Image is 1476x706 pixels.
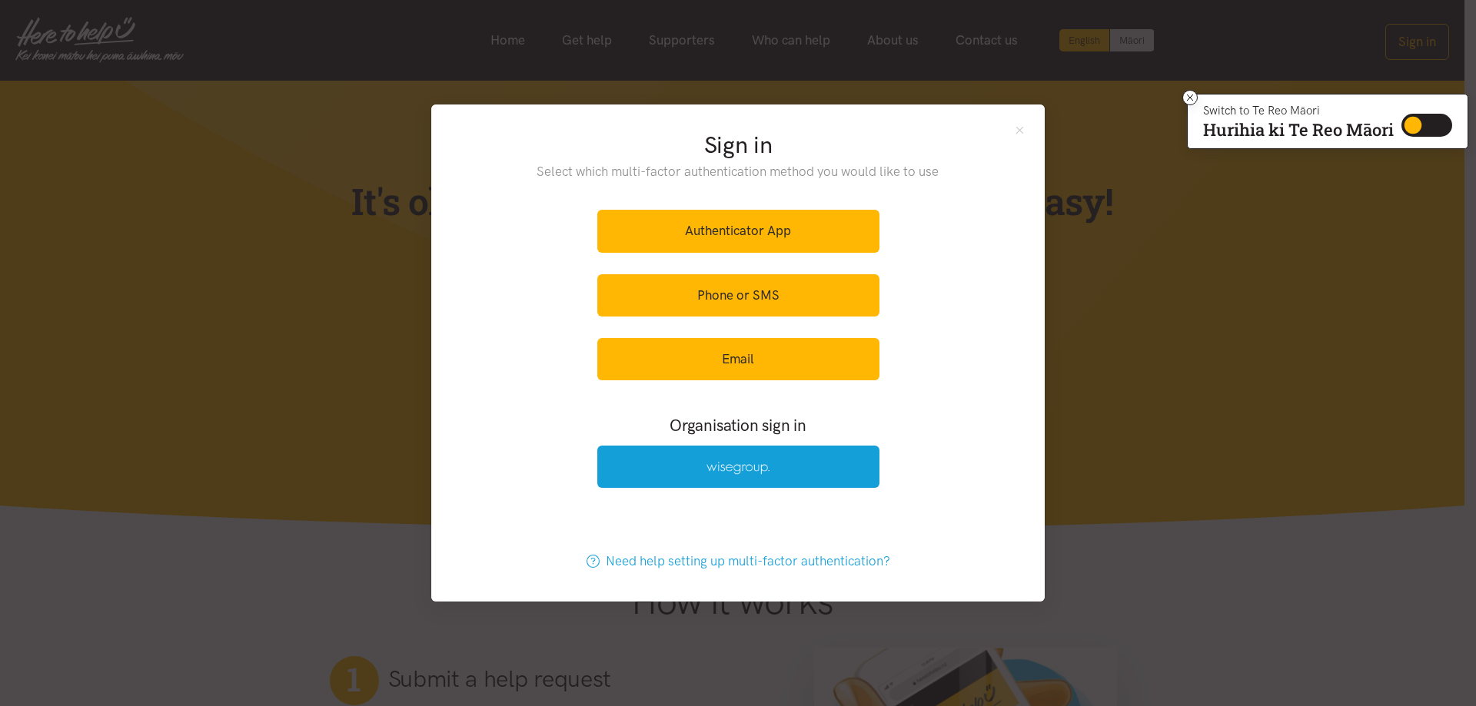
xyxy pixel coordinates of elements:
p: Select which multi-factor authentication method you would like to use [506,161,971,182]
button: Close [1013,123,1026,136]
a: Phone or SMS [597,274,879,317]
a: Email [597,338,879,380]
a: Need help setting up multi-factor authentication? [570,540,906,582]
h2: Sign in [506,129,971,161]
a: Authenticator App [597,210,879,252]
p: Switch to Te Reo Māori [1203,106,1394,115]
img: Wise Group [706,462,770,475]
p: Hurihia ki Te Reo Māori [1203,123,1394,137]
h3: Organisation sign in [555,414,921,436]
